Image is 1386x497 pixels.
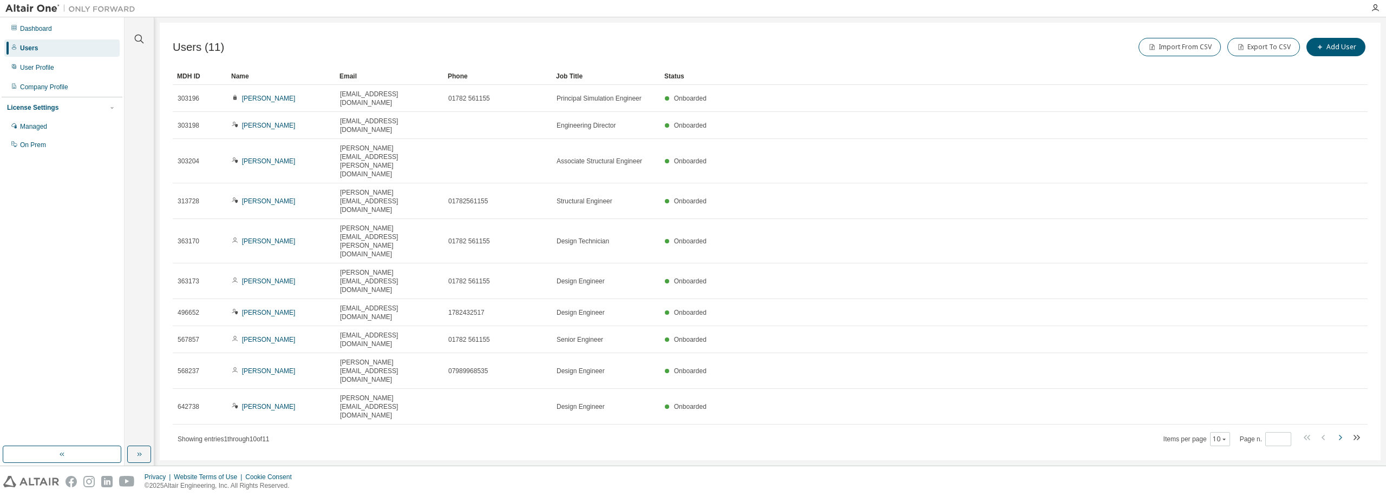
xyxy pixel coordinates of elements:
[1163,432,1230,446] span: Items per page
[173,41,224,54] span: Users (11)
[674,95,707,102] span: Onboarded
[242,277,296,285] a: [PERSON_NAME]
[448,367,488,375] span: 07989968535
[1139,38,1221,56] button: Import From CSV
[664,68,1311,85] div: Status
[177,68,223,85] div: MDH ID
[674,336,707,343] span: Onboarded
[340,304,439,321] span: [EMAIL_ADDRESS][DOMAIN_NAME]
[242,122,296,129] a: [PERSON_NAME]
[178,367,199,375] span: 568237
[674,403,707,410] span: Onboarded
[66,476,77,487] img: facebook.svg
[178,237,199,246] span: 363170
[242,237,296,245] a: [PERSON_NAME]
[231,68,331,85] div: Name
[1213,435,1227,443] button: 10
[145,481,298,491] p: © 2025 Altair Engineering, Inc. All Rights Reserved.
[20,83,68,91] div: Company Profile
[242,309,296,316] a: [PERSON_NAME]
[674,367,707,375] span: Onboarded
[448,197,488,206] span: 01782561155
[242,157,296,165] a: [PERSON_NAME]
[557,121,616,130] span: Engineering Director
[1240,432,1291,446] span: Page n.
[20,44,38,52] div: Users
[557,197,612,206] span: Structural Engineer
[1227,38,1300,56] button: Export To CSV
[20,122,47,131] div: Managed
[178,435,270,443] span: Showing entries 1 through 10 of 11
[674,309,707,316] span: Onboarded
[7,103,58,112] div: License Settings
[340,90,439,107] span: [EMAIL_ADDRESS][DOMAIN_NAME]
[178,402,199,411] span: 642738
[674,157,707,165] span: Onboarded
[340,394,439,420] span: [PERSON_NAME][EMAIL_ADDRESS][DOMAIN_NAME]
[448,335,490,344] span: 01782 561155
[557,335,603,344] span: Senior Engineer
[119,476,135,487] img: youtube.svg
[5,3,141,14] img: Altair One
[340,268,439,294] span: [PERSON_NAME][EMAIL_ADDRESS][DOMAIN_NAME]
[178,157,199,165] span: 303204
[242,336,296,343] a: [PERSON_NAME]
[242,367,296,375] a: [PERSON_NAME]
[145,473,174,481] div: Privacy
[340,331,439,348] span: [EMAIL_ADDRESS][DOMAIN_NAME]
[448,94,490,103] span: 01782 561155
[20,24,52,33] div: Dashboard
[178,197,199,206] span: 313728
[448,237,490,246] span: 01782 561155
[245,473,298,481] div: Cookie Consent
[674,122,707,129] span: Onboarded
[557,237,609,246] span: Design Technician
[340,144,439,178] span: [PERSON_NAME][EMAIL_ADDRESS][PERSON_NAME][DOMAIN_NAME]
[557,94,642,103] span: Principal Simulation Engineer
[178,94,199,103] span: 303196
[674,277,707,285] span: Onboarded
[340,224,439,259] span: [PERSON_NAME][EMAIL_ADDRESS][PERSON_NAME][DOMAIN_NAME]
[242,197,296,205] a: [PERSON_NAME]
[448,277,490,286] span: 01782 561155
[339,68,439,85] div: Email
[3,476,59,487] img: altair_logo.svg
[340,358,439,384] span: [PERSON_NAME][EMAIL_ADDRESS][DOMAIN_NAME]
[448,308,485,317] span: 1782432517
[1306,38,1365,56] button: Add User
[83,476,95,487] img: instagram.svg
[242,95,296,102] a: [PERSON_NAME]
[178,277,199,286] span: 363173
[557,308,605,317] span: Design Engineer
[20,63,54,72] div: User Profile
[448,68,547,85] div: Phone
[556,68,656,85] div: Job Title
[340,188,439,214] span: [PERSON_NAME][EMAIL_ADDRESS][DOMAIN_NAME]
[178,335,199,344] span: 567857
[557,277,605,286] span: Design Engineer
[557,402,605,411] span: Design Engineer
[178,121,199,130] span: 303198
[674,197,707,205] span: Onboarded
[20,141,46,149] div: On Prem
[557,367,605,375] span: Design Engineer
[557,157,642,165] span: Associate Structural Engineer
[178,308,199,317] span: 496652
[340,117,439,134] span: [EMAIL_ADDRESS][DOMAIN_NAME]
[242,403,296,410] a: [PERSON_NAME]
[674,237,707,245] span: Onboarded
[101,476,113,487] img: linkedin.svg
[174,473,245,481] div: Website Terms of Use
